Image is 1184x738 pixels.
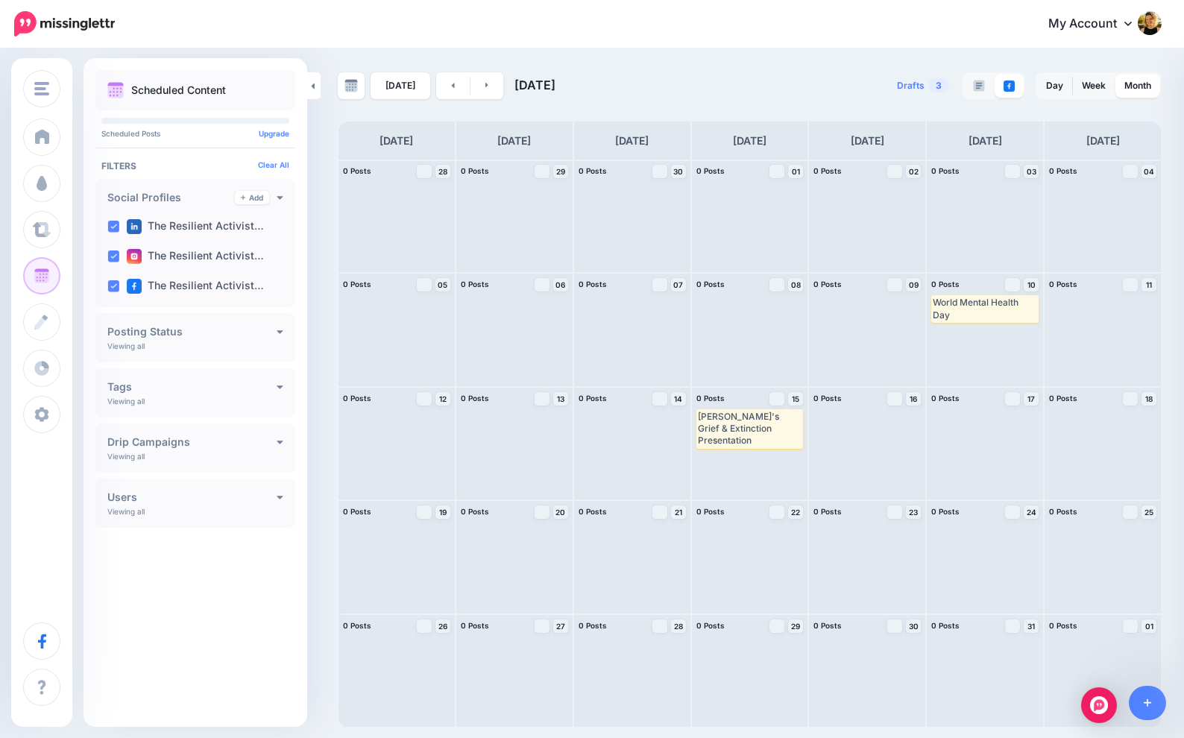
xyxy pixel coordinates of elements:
[674,395,682,403] span: 14
[1024,505,1039,519] a: 24
[788,619,803,633] a: 29
[553,505,568,519] a: 20
[696,621,725,630] span: 0 Posts
[673,281,683,288] span: 07
[553,619,568,633] a: 27
[909,622,919,630] span: 30
[439,508,447,516] span: 19
[435,505,450,519] a: 19
[813,280,842,288] span: 0 Posts
[696,166,725,175] span: 0 Posts
[1024,165,1039,178] a: 03
[909,168,919,175] span: 02
[557,395,564,403] span: 13
[579,166,607,175] span: 0 Posts
[438,622,447,630] span: 26
[910,395,917,403] span: 16
[671,505,686,519] a: 21
[439,395,447,403] span: 12
[107,492,277,502] h4: Users
[674,622,683,630] span: 28
[344,79,358,92] img: calendar-grey-darker.png
[909,281,919,288] span: 09
[791,281,801,288] span: 08
[553,392,568,406] a: 13
[931,166,960,175] span: 0 Posts
[107,397,145,406] p: Viewing all
[556,622,565,630] span: 27
[1027,622,1035,630] span: 31
[1081,687,1117,723] div: Open Intercom Messenger
[435,392,450,406] a: 12
[788,392,803,406] a: 15
[906,619,921,633] a: 30
[788,165,803,178] a: 01
[127,219,264,234] label: The Resilient Activist…
[107,507,145,516] p: Viewing all
[1144,168,1154,175] span: 04
[343,621,371,630] span: 0 Posts
[556,168,565,175] span: 29
[1049,621,1077,630] span: 0 Posts
[380,132,413,150] h4: [DATE]
[1024,619,1039,633] a: 31
[14,11,115,37] img: Missinglettr
[1146,281,1152,288] span: 11
[1024,392,1039,406] a: 17
[906,505,921,519] a: 23
[973,80,985,92] img: paragraph-boxed-grey.png
[791,508,800,516] span: 22
[1027,168,1036,175] span: 03
[696,394,725,403] span: 0 Posts
[1049,507,1077,516] span: 0 Posts
[696,507,725,516] span: 0 Posts
[101,160,289,171] h4: Filters
[1049,394,1077,403] span: 0 Posts
[933,297,1037,321] div: World Mental Health Day
[1027,281,1036,288] span: 10
[343,394,371,403] span: 0 Posts
[1073,74,1115,98] a: Week
[343,280,371,288] span: 0 Posts
[553,278,568,291] a: 06
[461,280,489,288] span: 0 Posts
[514,78,555,92] span: [DATE]
[555,508,565,516] span: 20
[788,505,803,519] a: 22
[371,72,430,99] a: [DATE]
[813,166,842,175] span: 0 Posts
[127,249,142,264] img: instagram-square.png
[897,81,925,90] span: Drafts
[792,168,800,175] span: 01
[1027,508,1036,516] span: 24
[792,395,799,403] span: 15
[435,278,450,291] a: 05
[435,619,450,633] a: 26
[696,280,725,288] span: 0 Posts
[497,132,531,150] h4: [DATE]
[258,160,289,169] a: Clear All
[888,72,958,99] a: Drafts3
[1004,81,1015,92] img: facebook-square.png
[579,507,607,516] span: 0 Posts
[909,508,918,516] span: 23
[906,278,921,291] a: 09
[931,507,960,516] span: 0 Posts
[1142,505,1156,519] a: 25
[107,327,277,337] h4: Posting Status
[127,279,264,294] label: The Resilient Activist…
[675,508,682,516] span: 21
[813,507,842,516] span: 0 Posts
[107,341,145,350] p: Viewing all
[1144,508,1153,516] span: 25
[851,132,884,150] h4: [DATE]
[438,168,447,175] span: 28
[671,165,686,178] a: 30
[34,82,49,95] img: menu.png
[928,78,949,92] span: 3
[788,278,803,291] a: 08
[107,437,277,447] h4: Drip Campaigns
[671,619,686,633] a: 28
[615,132,649,150] h4: [DATE]
[553,165,568,178] a: 29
